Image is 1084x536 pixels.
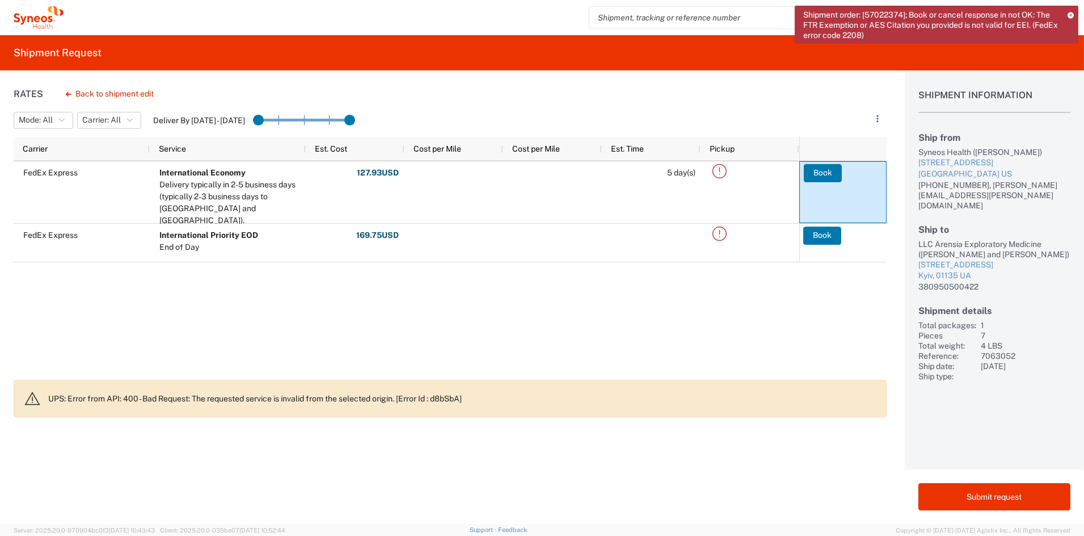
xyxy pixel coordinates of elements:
span: Pickup [710,144,735,153]
div: 1 [981,320,1070,330]
span: FedEx Express [23,168,78,177]
label: Deliver By [DATE] - [DATE] [153,115,245,125]
a: [STREET_ADDRESS][GEOGRAPHIC_DATA] US [918,157,1070,179]
div: End of Day [159,241,258,253]
div: Total weight: [918,341,976,351]
div: Syneos Health ([PERSON_NAME]) [918,147,1070,157]
div: Ship type: [918,371,976,382]
span: FedEx Express [23,231,78,240]
div: Reference: [918,351,976,361]
span: [DATE] 10:43:43 [109,527,155,534]
a: Feedback [498,526,527,533]
button: Book [803,227,841,245]
h2: Ship to [918,224,1070,235]
b: International Priority EOD [159,231,258,240]
span: Server: 2025.20.0-970904bc0f3 [14,527,155,534]
button: Carrier: All [77,112,141,129]
span: Client: 2025.20.0-035ba07 [160,527,285,534]
div: 7063052 [981,351,1070,361]
span: Service [159,144,186,153]
h2: Shipment details [918,305,1070,316]
span: Cost per Mile [414,144,461,153]
a: Support [470,526,498,533]
span: Carrier: All [82,115,121,125]
div: Total packages: [918,320,976,330]
h2: Ship from [918,132,1070,143]
h1: Shipment Information [918,90,1070,113]
strong: 127.93 USD [357,167,399,178]
button: 169.75USD [356,227,399,245]
div: 4 LBS [981,341,1070,351]
div: [STREET_ADDRESS] [918,157,1070,169]
div: Kyiv, 01135 UA [918,270,1070,282]
h1: Rates [14,89,43,99]
button: Back to shipment edit [57,84,163,104]
div: LLC Arensia Exploratory Medicine ([PERSON_NAME] and [PERSON_NAME]) [918,239,1070,259]
div: Ship date: [918,361,976,371]
button: Submit request [918,483,1070,510]
span: Est. Time [611,144,644,153]
div: [STREET_ADDRESS] [918,259,1070,271]
span: Mode: All [19,115,53,125]
div: [GEOGRAPHIC_DATA] US [918,169,1070,180]
span: Shipment order: [57022374]; Book or cancel response in not OK: The FTR Exemption or AES Citation ... [803,10,1060,40]
span: Cost per Mile [512,144,560,153]
button: Mode: All [14,112,73,129]
b: International Economy [159,168,246,177]
div: [DATE] [981,361,1070,371]
input: Shipment, tracking or reference number [589,7,883,28]
p: UPS: Error from API: 400 - Bad Request: The requested service is invalid from the selected origin... [48,393,877,404]
div: Pieces [918,330,976,341]
h2: Shipment Request [14,46,102,60]
div: 7 [981,330,1070,341]
span: [DATE] 10:52:44 [239,527,285,534]
div: [PHONE_NUMBER], [PERSON_NAME][EMAIL_ADDRESS][PERSON_NAME][DOMAIN_NAME] [918,180,1070,211]
span: 5 day(s) [667,168,695,177]
span: Copyright © [DATE]-[DATE] Agistix Inc., All Rights Reserved [896,525,1070,535]
span: Carrier [23,144,48,153]
button: Book [804,164,842,182]
div: 380950500422 [918,282,1070,292]
div: Delivery typically in 2-5 business days (typically 2-3 business days to Canada and Mexico). [159,179,301,227]
a: [STREET_ADDRESS]Kyiv, 01135 UA [918,259,1070,282]
button: 127.93USD [356,164,399,182]
span: Est. Cost [315,144,347,153]
strong: 169.75 USD [356,230,399,241]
